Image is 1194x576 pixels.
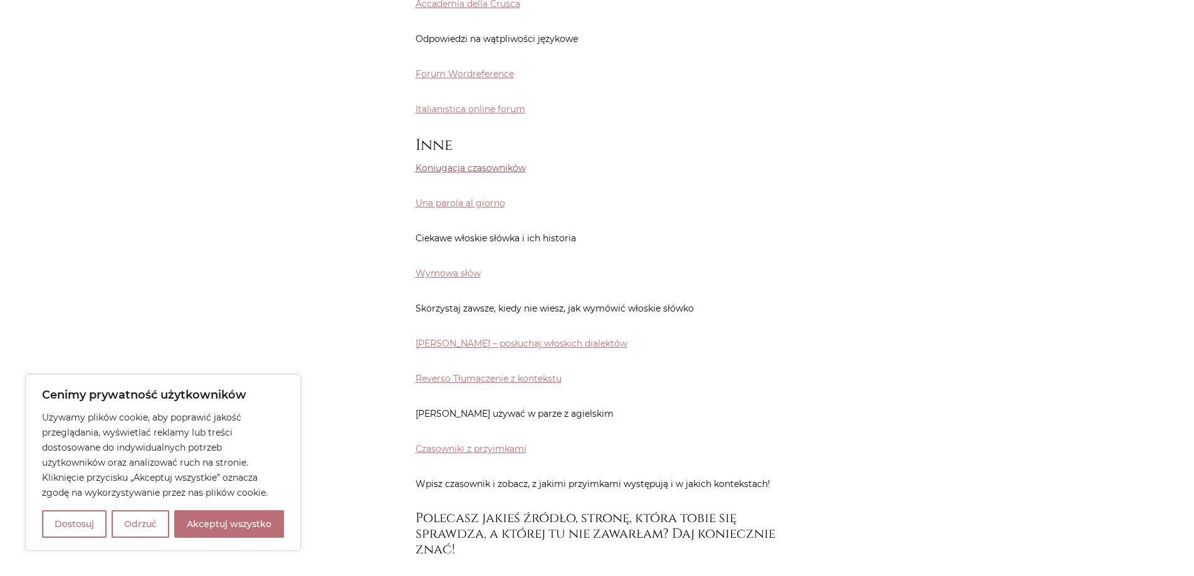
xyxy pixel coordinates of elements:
[416,31,779,47] p: Odpowiedzi na wątpliwości językowe
[42,387,284,402] p: Cenimy prywatność użytkowników
[42,510,107,538] button: Dostosuj
[416,136,779,154] h3: Inne
[112,510,169,538] button: Odrzuć
[174,510,284,538] button: Akceptuj wszystko
[416,68,514,80] a: Forum Wordreference
[416,476,779,492] p: Wpisz czasownik i zobacz, z jakimi przyimkami występują i w jakich kontekstach!
[416,406,779,422] p: [PERSON_NAME] używać w parze z agielskim
[416,162,526,174] a: Koniugacja czasowników
[416,268,481,279] a: Wymowa słów
[416,197,505,209] a: Una parola al giorno
[42,410,284,500] p: Używamy plików cookie, aby poprawić jakość przeglądania, wyświetlać reklamy lub treści dostosowan...
[416,230,779,246] p: Ciekawe włoskie słówka i ich historia
[416,338,627,349] a: [PERSON_NAME] – posłuchaj włoskich dialektów
[416,300,779,317] p: Skorzystaj zawsze, kiedy nie wiesz, jak wymówić włoskie słówko
[416,103,525,115] a: Italianistica online forum
[416,373,562,384] a: Reverso Tłumaczenie z kontekstu
[416,511,779,558] h4: Polecasz jakieś źródło, stronę, która tobie się sprawdza, a której tu nie zawarłam? Daj konieczni...
[416,443,526,454] a: Czasowniki z przyimkami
